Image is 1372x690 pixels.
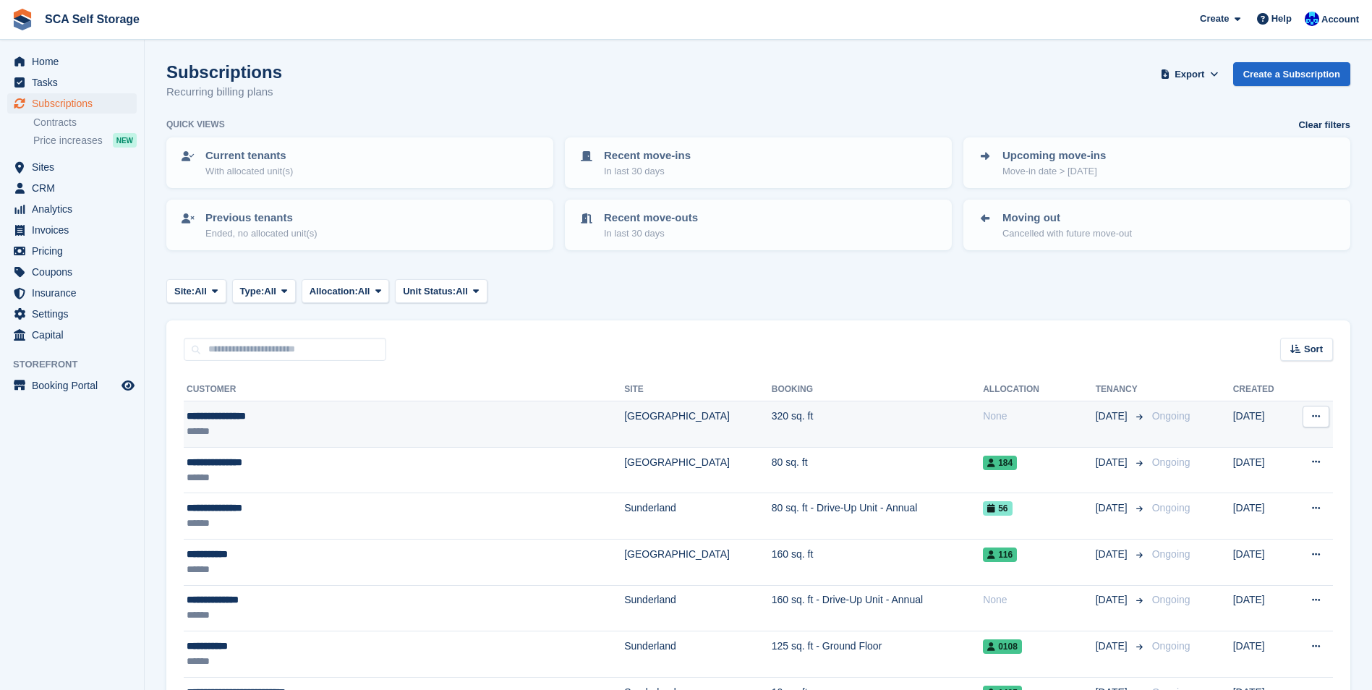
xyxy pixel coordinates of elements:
[604,164,691,179] p: In last 30 days
[1152,548,1190,560] span: Ongoing
[7,283,137,303] a: menu
[983,378,1095,401] th: Allocation
[168,201,552,249] a: Previous tenants Ended, no allocated unit(s)
[7,375,137,396] a: menu
[302,279,390,303] button: Allocation: All
[174,284,195,299] span: Site:
[205,148,293,164] p: Current tenants
[32,262,119,282] span: Coupons
[772,401,983,448] td: 320 sq. ft
[166,62,282,82] h1: Subscriptions
[1233,631,1291,678] td: [DATE]
[240,284,265,299] span: Type:
[205,210,318,226] p: Previous tenants
[1271,12,1292,26] span: Help
[113,133,137,148] div: NEW
[1304,342,1323,357] span: Sort
[1096,455,1130,470] span: [DATE]
[1200,12,1229,26] span: Create
[604,226,698,241] p: In last 30 days
[7,220,137,240] a: menu
[624,539,772,585] td: [GEOGRAPHIC_DATA]
[358,284,370,299] span: All
[624,401,772,448] td: [GEOGRAPHIC_DATA]
[1096,639,1130,654] span: [DATE]
[1002,210,1132,226] p: Moving out
[624,447,772,493] td: [GEOGRAPHIC_DATA]
[166,118,225,131] h6: Quick views
[566,139,950,187] a: Recent move-ins In last 30 days
[1233,401,1291,448] td: [DATE]
[33,132,137,148] a: Price increases NEW
[1298,118,1350,132] a: Clear filters
[33,134,103,148] span: Price increases
[32,178,119,198] span: CRM
[7,72,137,93] a: menu
[1233,585,1291,631] td: [DATE]
[32,304,119,324] span: Settings
[184,378,624,401] th: Customer
[1158,62,1222,86] button: Export
[12,9,33,30] img: stora-icon-8386f47178a22dfd0bd8f6a31ec36ba5ce8667c1dd55bd0f319d3a0aa187defe.svg
[7,93,137,114] a: menu
[983,592,1095,608] div: None
[7,199,137,219] a: menu
[1233,539,1291,585] td: [DATE]
[1152,640,1190,652] span: Ongoing
[168,139,552,187] a: Current tenants With allocated unit(s)
[604,148,691,164] p: Recent move-ins
[7,304,137,324] a: menu
[624,585,772,631] td: Sunderland
[310,284,358,299] span: Allocation:
[1233,447,1291,493] td: [DATE]
[566,201,950,249] a: Recent move-outs In last 30 days
[7,325,137,345] a: menu
[772,447,983,493] td: 80 sq. ft
[232,279,296,303] button: Type: All
[624,493,772,540] td: Sunderland
[456,284,468,299] span: All
[772,493,983,540] td: 80 sq. ft - Drive-Up Unit - Annual
[32,72,119,93] span: Tasks
[1096,592,1130,608] span: [DATE]
[1233,493,1291,540] td: [DATE]
[403,284,456,299] span: Unit Status:
[1305,12,1319,26] img: Kelly Neesham
[7,51,137,72] a: menu
[965,139,1349,187] a: Upcoming move-ins Move-in date > [DATE]
[32,325,119,345] span: Capital
[983,501,1012,516] span: 56
[195,284,207,299] span: All
[7,178,137,198] a: menu
[395,279,487,303] button: Unit Status: All
[32,220,119,240] span: Invoices
[32,157,119,177] span: Sites
[32,199,119,219] span: Analytics
[32,375,119,396] span: Booking Portal
[205,226,318,241] p: Ended, no allocated unit(s)
[1152,594,1190,605] span: Ongoing
[264,284,276,299] span: All
[166,279,226,303] button: Site: All
[983,456,1017,470] span: 184
[1096,378,1146,401] th: Tenancy
[772,539,983,585] td: 160 sq. ft
[1152,410,1190,422] span: Ongoing
[1002,226,1132,241] p: Cancelled with future move-out
[983,409,1095,424] div: None
[983,548,1017,562] span: 116
[1321,12,1359,27] span: Account
[7,241,137,261] a: menu
[32,93,119,114] span: Subscriptions
[166,84,282,101] p: Recurring billing plans
[32,241,119,261] span: Pricing
[1096,547,1130,562] span: [DATE]
[624,378,772,401] th: Site
[119,377,137,394] a: Preview store
[7,262,137,282] a: menu
[1002,164,1106,179] p: Move-in date > [DATE]
[1152,456,1190,468] span: Ongoing
[205,164,293,179] p: With allocated unit(s)
[32,283,119,303] span: Insurance
[1175,67,1204,82] span: Export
